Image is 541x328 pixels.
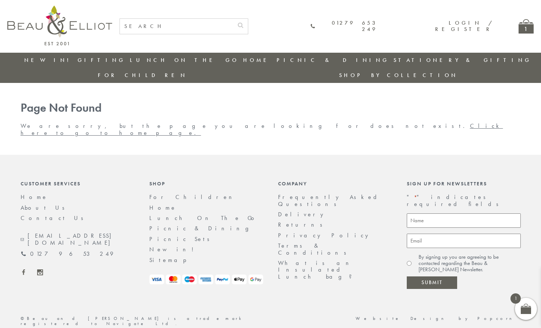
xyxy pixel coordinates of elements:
a: For Children [149,193,238,201]
a: Gifting [78,56,125,64]
div: We are sorry, but the page you are looking for does not exist. [13,101,528,136]
a: Picnic & Dining [277,56,389,64]
a: For Children [98,71,187,79]
a: Privacy Policy [278,231,372,239]
p: " " indicates required fields [407,194,521,207]
div: Company [278,181,392,186]
a: New in! [149,245,199,253]
a: Home [21,193,48,201]
a: Lunch On The Go [149,214,259,222]
label: By signing up you are agreeing to be contacted regarding the Beau & [PERSON_NAME] Newsletter. [419,254,521,273]
a: Home [149,204,177,212]
img: logo [7,6,112,45]
a: Click here to go to home page. [21,122,503,136]
a: [EMAIL_ADDRESS][DOMAIN_NAME] [21,233,135,246]
a: Sitemap [149,256,196,264]
a: Login / Register [435,19,493,33]
a: 1 [519,19,534,34]
a: 01279 653 249 [21,251,113,257]
a: Website Design by Popcorn [356,315,521,321]
div: ©Beau and [PERSON_NAME] is a trademark registered to Navigate Ltd. [13,316,271,327]
div: Customer Services [21,181,135,186]
a: Picnic & Dining [149,224,256,232]
a: Shop by collection [339,71,458,79]
a: About Us [21,204,70,212]
img: payment-logos.png [149,275,263,285]
a: New in! [24,56,74,64]
input: Submit [407,276,457,289]
input: Name [407,213,521,228]
h1: Page Not Found [21,101,521,115]
a: Lunch On The Go [130,56,239,64]
a: Picnic Sets [149,235,214,243]
input: SEARCH [120,19,233,34]
input: Email [407,234,521,248]
a: What is an Insulated Lunch bag? [278,259,358,280]
a: Delivery [278,210,327,218]
a: Stationery & Gifting [394,56,531,64]
a: Terms & Conditions [278,242,351,256]
a: 01279 653 249 [310,20,378,33]
a: Frequently Asked Questions [278,193,381,207]
span: 1 [510,293,521,304]
a: Home [243,56,273,64]
div: Sign up for newsletters [407,181,521,186]
a: Returns [278,221,327,228]
a: Contact Us [21,214,88,222]
div: Shop [149,181,263,186]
